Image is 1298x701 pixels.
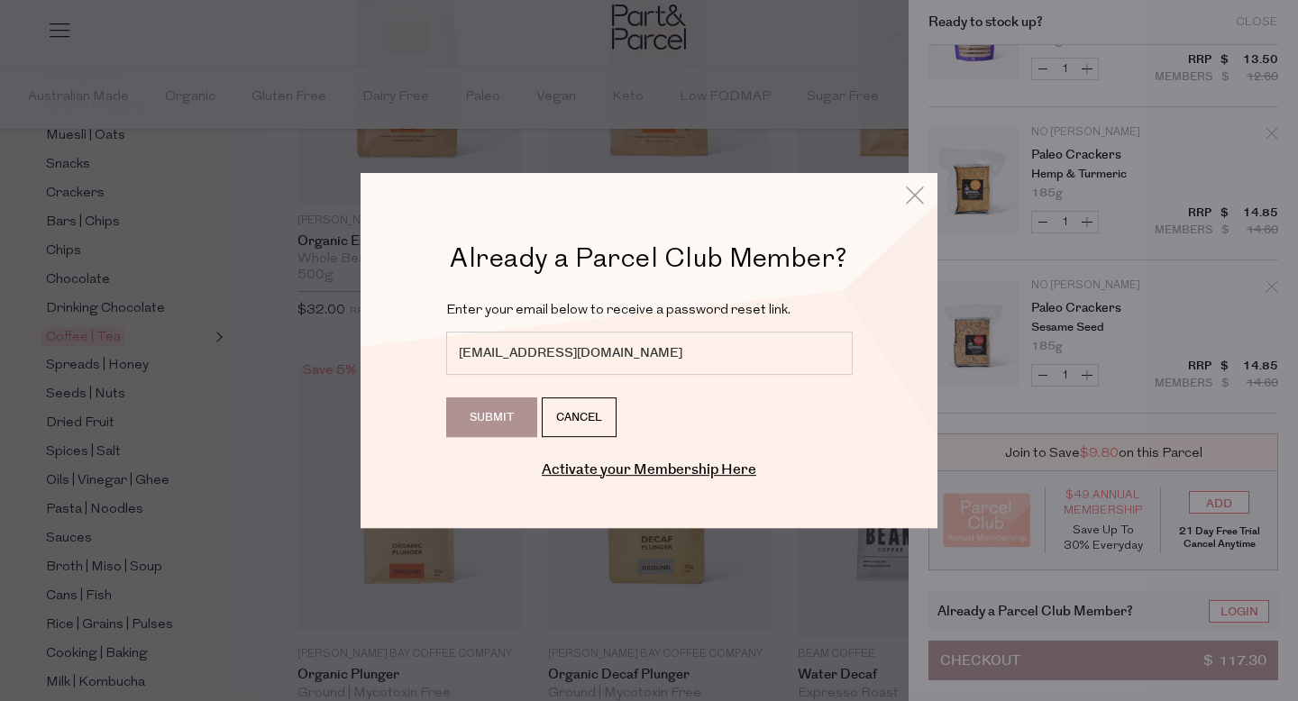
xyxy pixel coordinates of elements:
input: Email [446,332,853,375]
h2: Already a Parcel Club Member? [419,241,879,272]
a: Activate your Membership Here [542,460,756,480]
input: Submit [446,397,537,437]
a: Cancel [542,397,617,437]
p: Enter your email below to receive a password reset link. [446,299,853,323]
